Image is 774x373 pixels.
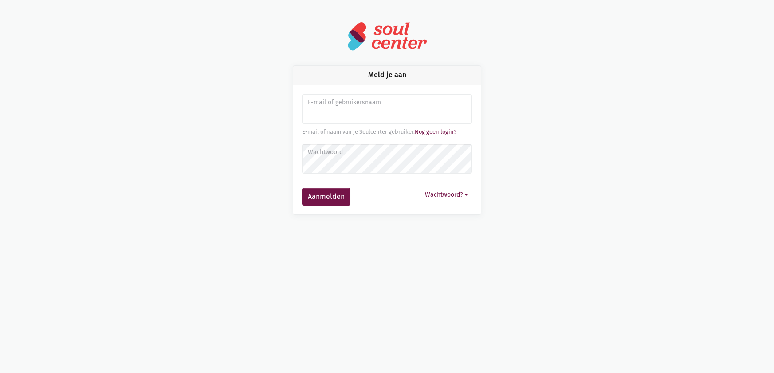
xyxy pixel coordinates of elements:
[302,127,472,136] div: E-mail of naam van je Soulcenter gebruiker.
[308,147,466,157] label: Wachtwoord
[302,188,350,206] button: Aanmelden
[415,128,456,135] a: Nog geen login?
[421,188,472,202] button: Wachtwoord?
[293,66,481,85] div: Meld je aan
[308,98,466,107] label: E-mail of gebruikersnaam
[347,21,427,51] img: logo-soulcenter-full.svg
[302,94,472,206] form: Aanmelden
